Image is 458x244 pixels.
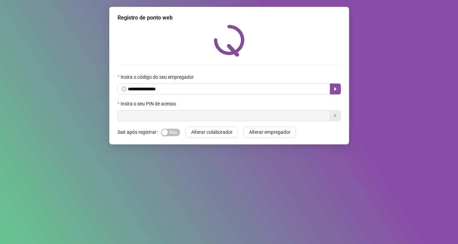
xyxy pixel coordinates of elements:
[117,127,161,138] label: Sair após registrar
[122,87,126,91] span: info-circle
[249,128,290,136] span: Alterar empregador
[214,25,245,56] img: QRPoint
[191,128,233,136] span: Alterar colaborador
[244,127,296,138] button: Alterar empregador
[186,127,238,138] button: Alterar colaborador
[117,73,198,81] label: Insira o código do seu empregador
[333,86,338,92] span: caret-right
[117,14,341,22] div: Registro de ponto web
[117,100,181,107] label: Insira o seu PIN de acesso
